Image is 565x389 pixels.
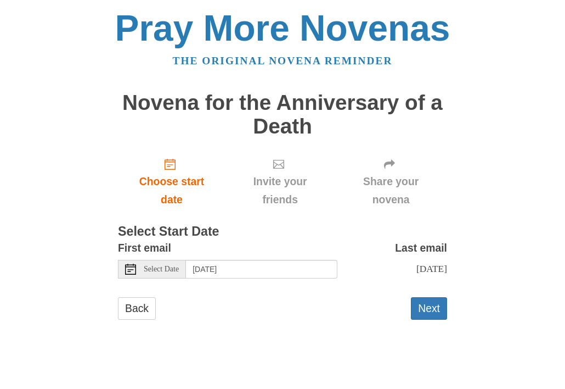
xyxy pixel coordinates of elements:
[225,149,335,214] div: Click "Next" to confirm your start date first.
[118,225,447,239] h3: Select Start Date
[118,91,447,138] h1: Novena for the Anniversary of a Death
[173,55,393,66] a: The original novena reminder
[144,265,179,273] span: Select Date
[115,8,450,48] a: Pray More Novenas
[416,263,447,274] span: [DATE]
[118,149,225,214] a: Choose start date
[236,173,324,209] span: Invite your friends
[395,239,447,257] label: Last email
[118,297,156,320] a: Back
[411,297,447,320] button: Next
[335,149,447,214] div: Click "Next" to confirm your start date first.
[118,239,171,257] label: First email
[346,173,436,209] span: Share your novena
[129,173,214,209] span: Choose start date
